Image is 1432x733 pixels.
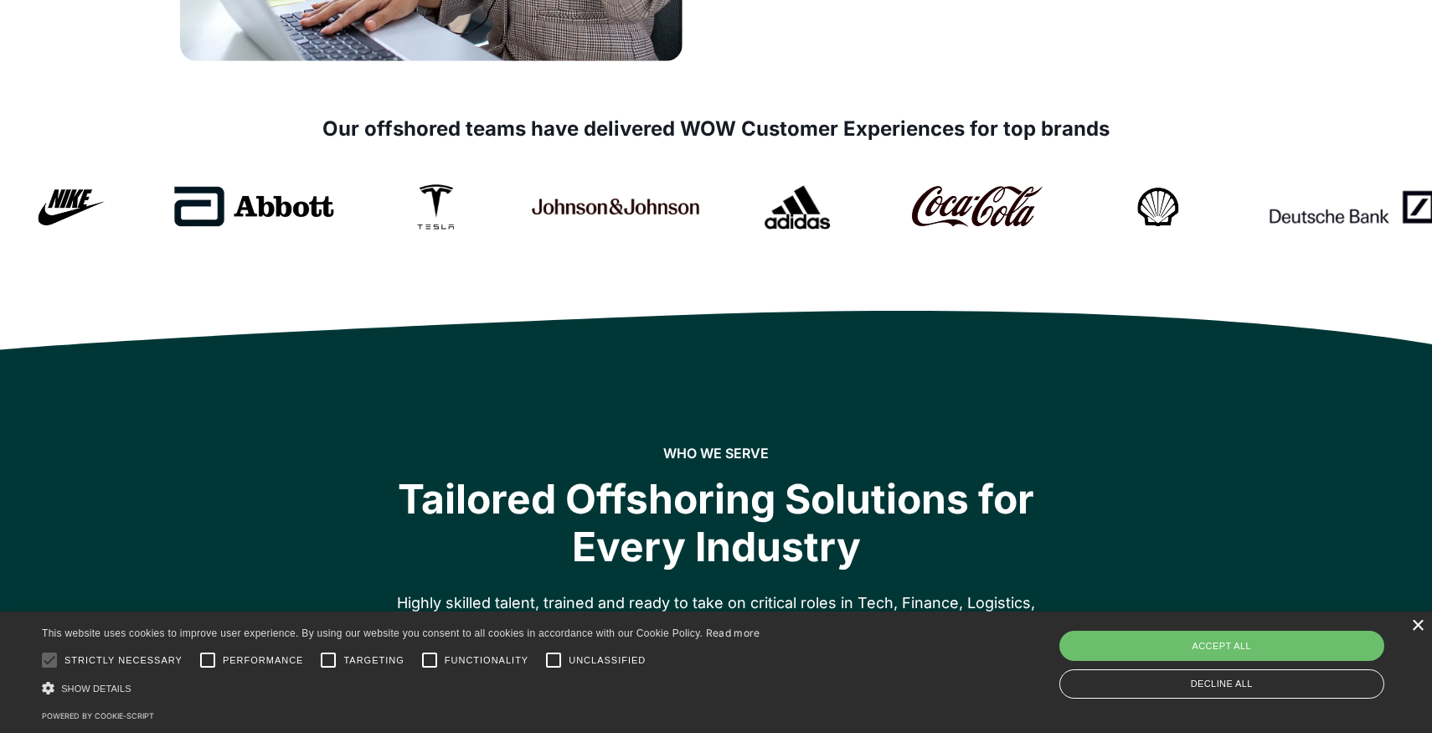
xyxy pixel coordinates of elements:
a: Powered by cookie-script [42,711,154,720]
img: coca-cola logo [911,186,1043,228]
a: Read more [706,627,760,639]
span: Performance [223,653,304,668]
div: Show details [42,679,760,697]
div: Our offshored teams have delivered WOW Customer Experiences for top brands [180,115,1252,143]
h2: who we serve [663,446,769,462]
div: Accept all [1059,631,1385,661]
img: Tesla logo [415,183,454,230]
div: Highly skilled talent, trained and ready to take on critical roles in Tech, Finance, Logistics, R... [394,591,1038,637]
span: Show details [61,684,131,694]
img: shell logo [1137,186,1179,228]
img: adidas logo [762,183,830,230]
div: Close [1411,620,1424,632]
img: johnson&johnson logo [532,199,699,214]
span: Functionality [445,653,528,668]
span: Targeting [343,653,404,668]
div: Decline all [1059,669,1385,699]
span: Unclassified [569,653,646,668]
span: Strictly necessary [64,653,183,668]
img: abbott logo [173,186,334,228]
img: nike logo [38,188,109,226]
iframe: Chat Widget [1348,653,1432,733]
span: This website uses cookies to improve user experience. By using our website you consent to all coo... [42,627,703,639]
div: Tailored Offshoring Solutions for Every Industry [394,475,1038,571]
